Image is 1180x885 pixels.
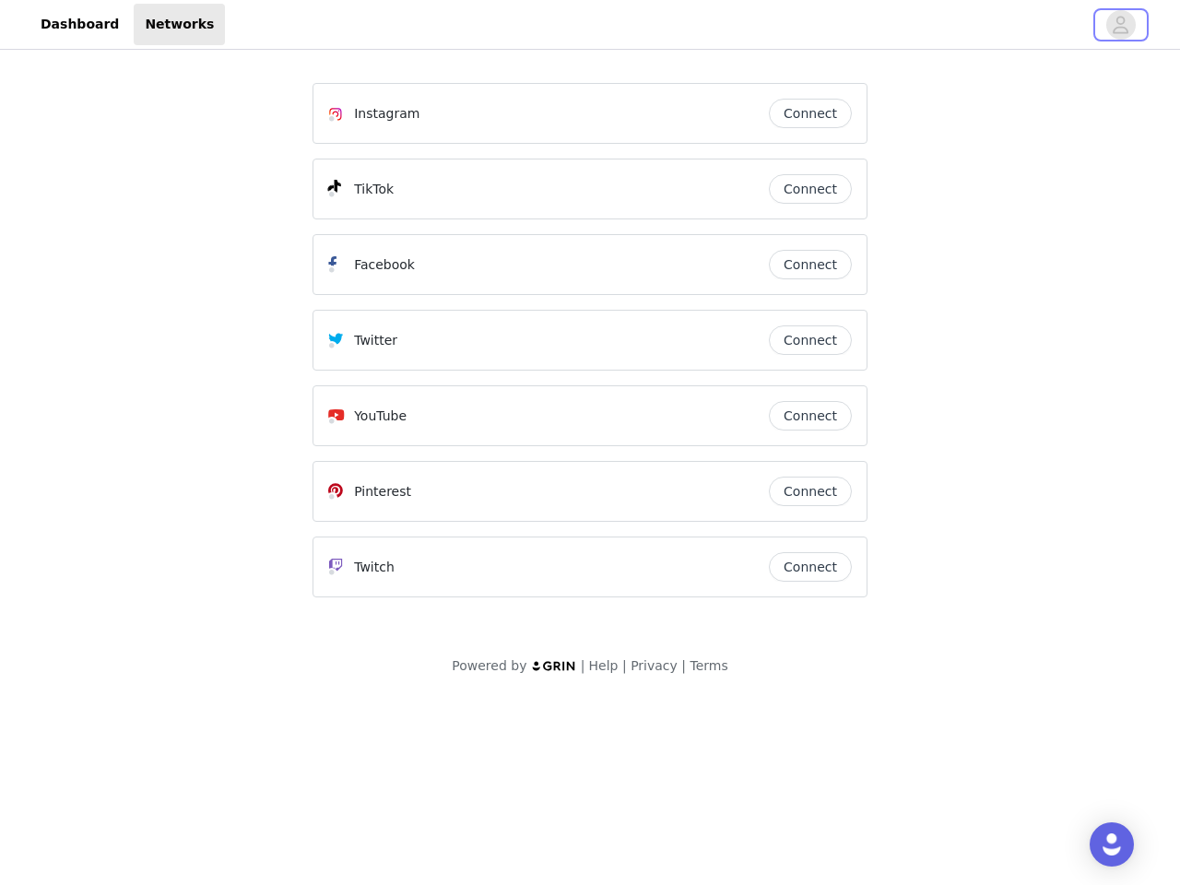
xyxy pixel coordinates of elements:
span: | [622,658,627,673]
div: avatar [1112,10,1129,40]
p: Pinterest [354,482,411,501]
button: Connect [769,250,852,279]
a: Help [589,658,619,673]
img: Instagram Icon [328,107,343,122]
button: Connect [769,99,852,128]
p: YouTube [354,407,407,426]
p: Twitch [354,558,395,577]
button: Connect [769,174,852,204]
img: logo [531,660,577,672]
p: Twitter [354,331,397,350]
a: Terms [690,658,727,673]
span: | [681,658,686,673]
a: Networks [134,4,225,45]
p: TikTok [354,180,394,199]
p: Instagram [354,104,419,124]
p: Facebook [354,255,415,275]
span: Powered by [452,658,526,673]
a: Privacy [631,658,678,673]
button: Connect [769,325,852,355]
button: Connect [769,401,852,431]
a: Dashboard [29,4,130,45]
div: Open Intercom Messenger [1090,822,1134,867]
button: Connect [769,552,852,582]
span: | [581,658,585,673]
button: Connect [769,477,852,506]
